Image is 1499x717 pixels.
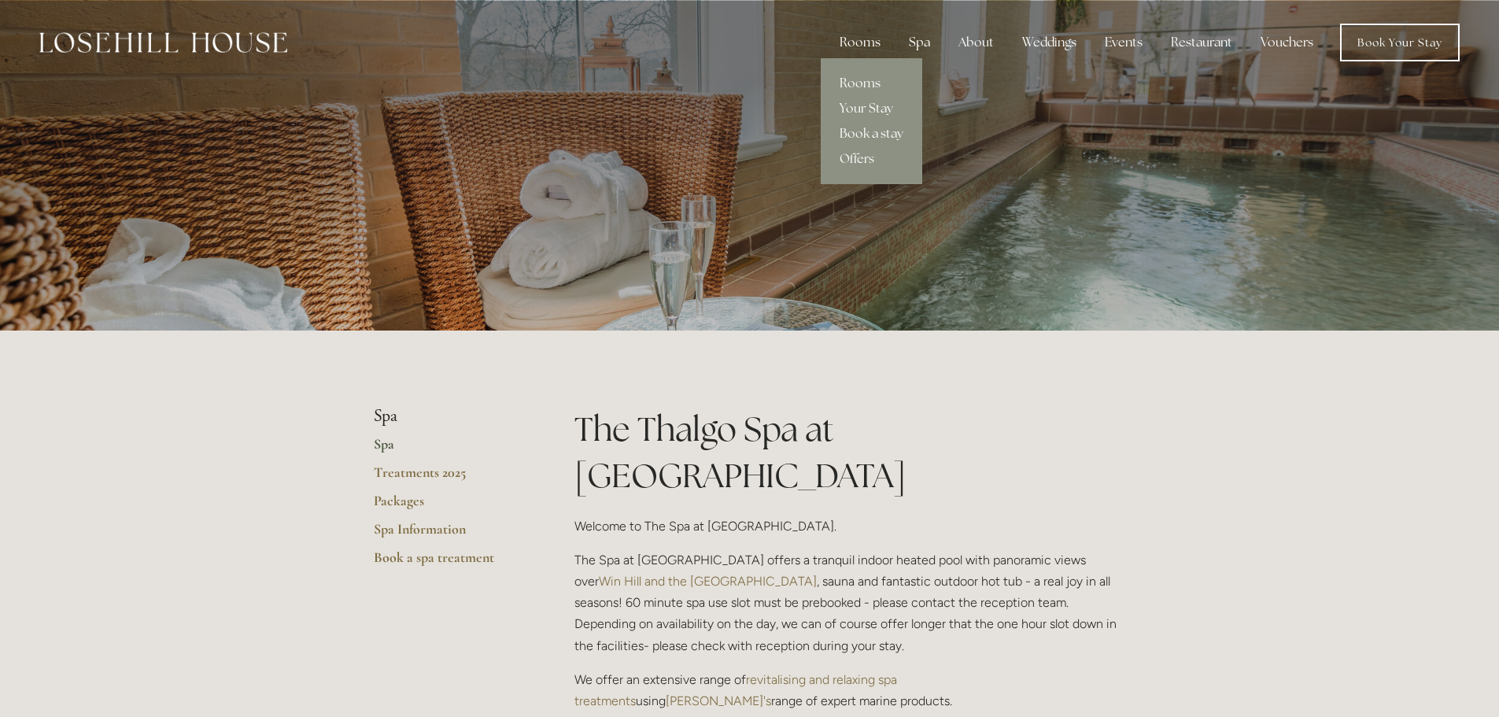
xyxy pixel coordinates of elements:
[374,492,524,520] a: Packages
[1248,27,1326,58] a: Vouchers
[374,406,524,427] li: Spa
[574,516,1126,537] p: Welcome to The Spa at [GEOGRAPHIC_DATA].
[821,71,922,96] a: Rooms
[1092,27,1155,58] div: Events
[821,96,922,121] a: Your Stay
[1010,27,1089,58] div: Weddings
[827,27,893,58] div: Rooms
[896,27,943,58] div: Spa
[374,464,524,492] a: Treatments 2025
[39,32,287,53] img: Losehill House
[374,549,524,577] a: Book a spa treatment
[374,435,524,464] a: Spa
[574,669,1126,711] p: We offer an extensive range of using range of expert marine products.
[574,406,1126,499] h1: The Thalgo Spa at [GEOGRAPHIC_DATA]
[374,520,524,549] a: Spa Information
[666,693,771,708] a: [PERSON_NAME]'s
[1340,24,1460,61] a: Book Your Stay
[821,121,922,146] a: Book a stay
[821,146,922,172] a: Offers
[599,574,817,589] a: Win Hill and the [GEOGRAPHIC_DATA]
[574,549,1126,656] p: The Spa at [GEOGRAPHIC_DATA] offers a tranquil indoor heated pool with panoramic views over , sau...
[946,27,1006,58] div: About
[1158,27,1245,58] div: Restaurant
